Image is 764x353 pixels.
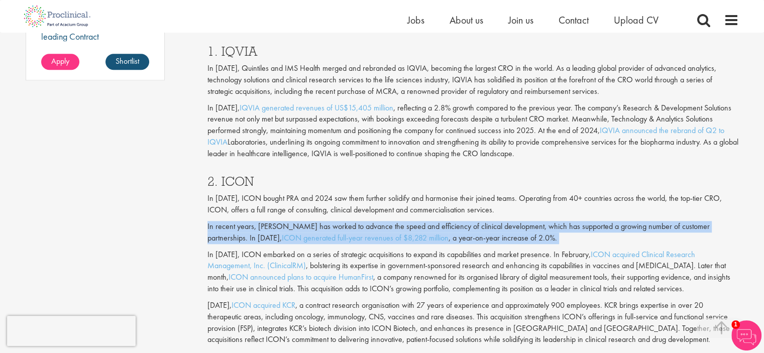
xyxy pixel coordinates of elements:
a: ICON announced plans to acquire HumanFirst [229,272,373,282]
a: Shortlist [105,54,149,70]
p: In [DATE], Quintiles and IMS Health merged and rebranded as IQVIA, becoming the largest CRO in th... [207,63,739,97]
span: Apply [51,56,69,66]
h3: 2. ICON [207,175,739,188]
p: In [DATE], ICON bought PRA and 2024 saw them further solidify and harmonise their joined teams. O... [207,193,739,216]
p: In [DATE], ICON embarked on a series of strategic acquisitions to expand its capabilities and mar... [207,249,739,295]
a: IQVIA generated revenues of US$15,405 million [240,102,393,113]
a: IQVIA announced the rebrand of Q2 to IQVIA [207,125,724,147]
a: ICON acquired KCR [232,300,295,310]
a: Contact [559,14,589,27]
p: [DATE], , a contract research organisation with 27 years of experience and approximately 900 empl... [207,300,739,345]
img: Chatbot [731,320,761,350]
h3: 1. IQVIA [207,45,739,58]
a: Jobs [407,14,424,27]
a: Apply [41,54,79,70]
a: ICON generated full-year revenues of $8,282 million [282,232,449,243]
p: In recent years, [PERSON_NAME] has worked to advance the speed and efficiency of clinical develop... [207,221,739,244]
span: 1 [731,320,740,329]
iframe: reCAPTCHA [7,316,136,346]
p: In [DATE], , reflecting a 2.8% growth compared to the previous year. The company’s Research & Dev... [207,102,739,160]
a: About us [450,14,483,27]
a: Join us [508,14,533,27]
a: Upload CV [614,14,659,27]
a: ICON acquired Clinical Research Management, Inc. (ClinicalRM) [207,249,695,271]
